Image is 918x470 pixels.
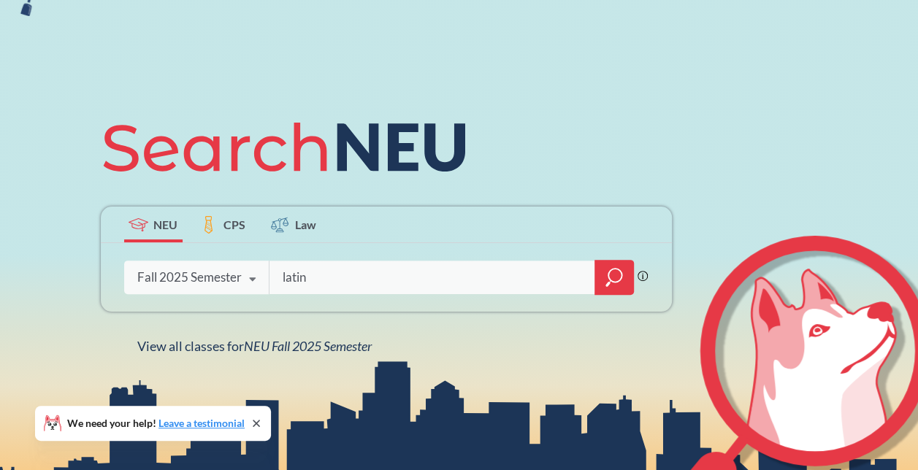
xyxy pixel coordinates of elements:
[594,260,634,295] div: magnifying glass
[244,338,372,354] span: NEU Fall 2025 Semester
[67,418,245,428] span: We need your help!
[137,269,242,285] div: Fall 2025 Semester
[153,216,177,233] span: NEU
[137,338,372,354] span: View all classes for
[295,216,316,233] span: Law
[280,262,584,293] input: Class, professor, course number, "phrase"
[605,267,623,288] svg: magnifying glass
[223,216,245,233] span: CPS
[158,417,245,429] a: Leave a testimonial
